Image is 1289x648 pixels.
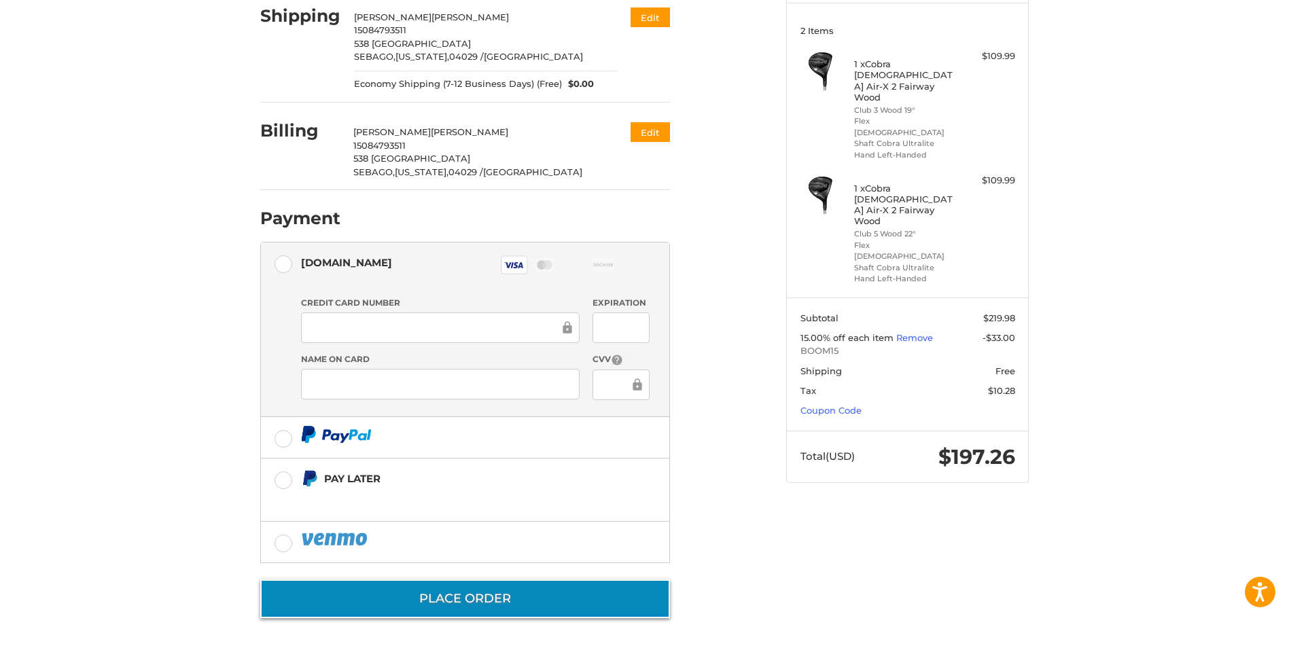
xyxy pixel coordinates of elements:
h2: Payment [260,208,340,229]
a: Remove [896,332,933,343]
span: $197.26 [938,444,1015,469]
span: $10.28 [988,385,1015,396]
span: 15084793511 [353,140,406,151]
span: 538 [GEOGRAPHIC_DATA] [354,38,471,49]
label: Name on Card [301,353,580,365]
li: Hand Left-Handed [854,149,958,161]
span: [US_STATE], [395,166,448,177]
span: 15084793511 [354,24,406,35]
span: Free [995,365,1015,376]
span: BOOM15 [800,344,1015,358]
span: 04029 / [448,166,483,177]
span: Shipping [800,365,842,376]
span: [PERSON_NAME] [353,126,431,137]
li: Shaft Cobra Ultralite [854,262,958,274]
button: Edit [631,7,670,27]
span: Total (USD) [800,450,855,463]
span: [PERSON_NAME] [431,12,509,22]
span: $0.00 [562,77,595,91]
span: -$33.00 [983,332,1015,343]
li: Hand Left-Handed [854,273,958,285]
span: [GEOGRAPHIC_DATA] [484,51,583,62]
span: [US_STATE], [395,51,449,62]
span: [GEOGRAPHIC_DATA] [483,166,582,177]
div: [DOMAIN_NAME] [301,251,392,274]
span: [PERSON_NAME] [354,12,431,22]
h2: Shipping [260,5,340,26]
a: Coupon Code [800,405,862,416]
span: 15.00% off each item [800,332,896,343]
label: Expiration [593,297,649,309]
span: [PERSON_NAME] [431,126,508,137]
li: Club 3 Wood 19° [854,105,958,116]
h2: Billing [260,120,340,141]
span: SEBAGO, [353,166,395,177]
div: $109.99 [961,50,1015,63]
div: $109.99 [961,174,1015,187]
img: Pay Later icon [301,470,318,487]
iframe: PayPal Message 1 [301,492,585,505]
span: 538 [GEOGRAPHIC_DATA] [353,153,470,164]
span: SEBAGO, [354,51,395,62]
span: $219.98 [983,312,1015,323]
div: Pay Later [324,467,584,490]
h3: 2 Items [800,25,1015,36]
li: Club 5 Wood 22° [854,228,958,240]
img: PayPal icon [301,426,372,443]
label: Credit Card Number [301,297,580,309]
h4: 1 x Cobra [DEMOGRAPHIC_DATA] Air-X 2 Fairway Wood [854,183,958,227]
li: Shaft Cobra Ultralite [854,138,958,149]
label: CVV [593,353,649,366]
h4: 1 x Cobra [DEMOGRAPHIC_DATA] Air-X 2 Fairway Wood [854,58,958,103]
span: 04029 / [449,51,484,62]
iframe: Google Customer Reviews [1177,611,1289,648]
img: PayPal icon [301,530,370,547]
li: Flex [DEMOGRAPHIC_DATA] [854,240,958,262]
span: Tax [800,385,816,396]
button: Edit [631,122,670,142]
span: Subtotal [800,312,838,323]
button: Place Order [260,579,670,618]
li: Flex [DEMOGRAPHIC_DATA] [854,115,958,138]
span: Economy Shipping (7-12 Business Days) (Free) [354,77,562,91]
